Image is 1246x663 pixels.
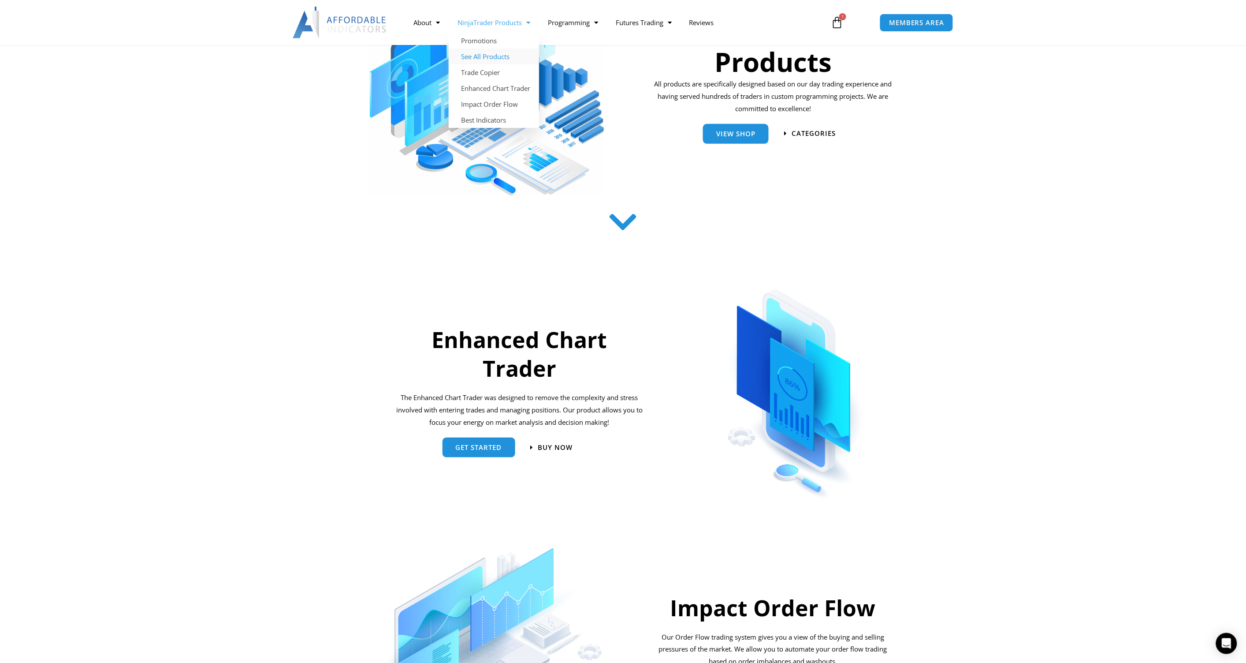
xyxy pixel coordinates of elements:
[889,19,944,26] span: MEMBERS AREA
[538,444,573,451] span: Buy now
[651,43,895,80] h1: Products
[655,594,892,622] h2: Impact Order Flow
[696,266,894,502] img: ChartTrader | Affordable Indicators – NinjaTrader
[449,112,539,128] a: Best Indicators
[449,33,539,128] ul: NinjaTrader Products
[395,326,644,383] h2: Enhanced Chart Trader
[395,392,644,429] p: The Enhanced Chart Trader was designed to remove the complexity and stress involved with entering...
[792,130,836,137] span: categories
[293,7,387,38] img: LogoAI | Affordable Indicators – NinjaTrader
[839,13,846,20] span: 1
[449,33,539,49] a: Promotions
[449,49,539,64] a: See All Products
[1216,633,1237,654] div: Open Intercom Messenger
[703,124,769,144] a: View Shop
[405,12,821,33] nav: Menu
[607,12,681,33] a: Futures Trading
[818,10,856,35] a: 1
[681,12,723,33] a: Reviews
[405,12,449,33] a: About
[449,80,539,96] a: Enhanced Chart Trader
[539,12,607,33] a: Programming
[449,12,539,33] a: NinjaTrader Products
[456,444,502,451] span: get started
[651,78,895,115] p: All products are specifically designed based on our day trading experience and having served hund...
[880,14,953,32] a: MEMBERS AREA
[449,96,539,112] a: Impact Order Flow
[449,64,539,80] a: Trade Copier
[443,438,515,457] a: get started
[531,444,573,451] a: Buy now
[784,130,836,137] a: categories
[716,131,755,137] span: View Shop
